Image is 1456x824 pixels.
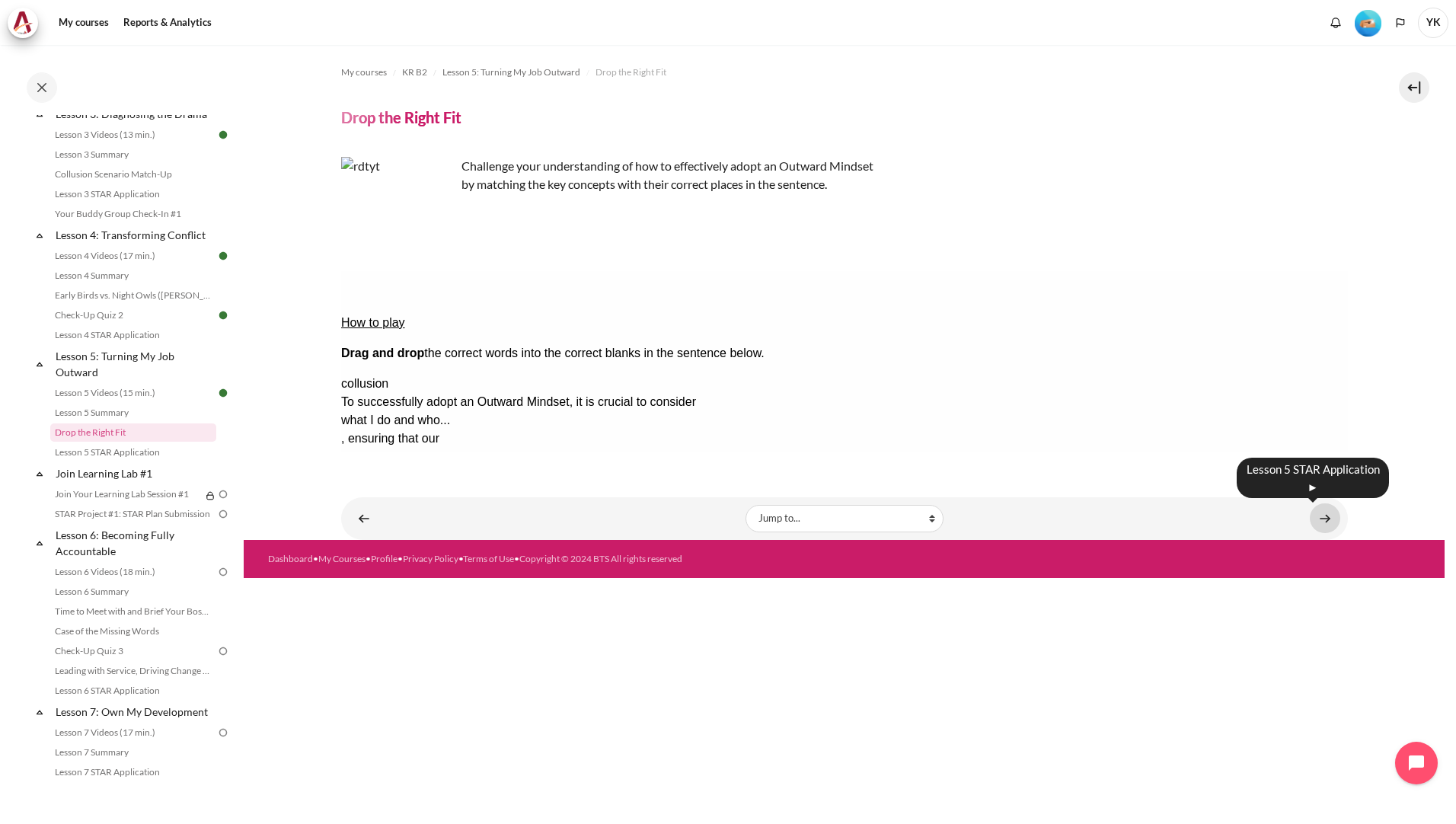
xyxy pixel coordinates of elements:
img: Level #2 [1355,10,1381,37]
a: Lesson 7 Videos (17 min.) [50,723,216,742]
div: Lesson 5 STAR Application ► [1237,458,1389,498]
img: To do [216,644,230,658]
img: Done [216,308,230,322]
a: Lesson 5 Summary [50,404,216,422]
a: Reports & Analytics [118,8,217,38]
a: Join Your Learning Lab Session #1 [50,485,201,503]
span: My courses [341,65,387,79]
img: rdtyt [341,157,455,271]
img: To do [216,507,230,521]
img: Done [216,386,230,400]
span: Collapse [32,356,47,372]
a: Time to Meet with and Brief Your Boss #1 [50,602,216,621]
span: Collapse [32,535,47,551]
a: Lesson 3 Videos (13 min.) [50,126,216,144]
img: To do [216,565,230,579]
span: Lesson 5: Turning My Job Outward [442,65,580,79]
div: Level #2 [1355,8,1381,37]
a: Terms of Use [463,553,514,564]
a: User menu [1418,8,1448,38]
div: • • • • • [268,552,910,566]
iframe: Drop the Right Fit [341,271,1348,452]
a: Lesson 4 STAR Application [50,326,216,344]
a: Copyright © 2024 BTS All rights reserved [519,553,682,564]
a: Lesson 4 Videos (17 min.) [50,247,216,265]
a: My Courses [318,553,366,564]
a: Your Buddy Group Check-In #1 [50,205,216,223]
a: Lesson 4 Summary [50,267,216,285]
a: Collusion Scenario Match-Up [50,165,216,184]
a: Check-Up Quiz 3 [50,642,216,660]
a: Lesson 7 Summary [50,743,216,762]
a: Join Learning Lab #1 [53,463,216,484]
a: Lesson 6 Summary [50,583,216,601]
a: Drop the Right Fit [595,63,666,81]
a: Lesson 5: Turning My Job Outward [442,63,580,81]
a: Privacy Policy [403,553,458,564]
img: Architeck [12,11,34,34]
h4: Drop the Right Fit [341,107,461,127]
a: Profile [371,553,398,564]
a: Dashboard [268,553,313,564]
a: Early Birds vs. Night Owls ([PERSON_NAME]'s Story) [50,286,216,305]
a: Lesson 5 Videos (15 min.) [50,384,216,402]
a: My courses [53,8,114,38]
nav: Navigation bar [341,60,1348,85]
img: To do [216,726,230,739]
a: Lesson 6 Videos (18 min.) [50,563,216,581]
button: Languages [1389,11,1412,34]
a: ◄ Lesson 5 Summary [349,503,379,533]
span: YK [1418,8,1448,38]
span: KR B2 [402,65,427,79]
a: STAR Project #1: STAR Plan Submission [50,505,216,523]
span: Collapse [32,704,47,720]
a: Architeck Architeck [8,8,46,38]
a: Level #2 [1349,8,1387,37]
span: Collapse [32,466,47,481]
a: Lesson 5: Turning My Job Outward [53,346,216,382]
span: Collapse [32,228,47,243]
a: Leading with Service, Driving Change (Pucknalin's Story) [50,662,216,680]
span: Drop the Right Fit [595,65,666,79]
p: Challenge your understanding of how to effectively adopt an Outward Mindset by matching the key c... [341,157,874,193]
a: Lesson 4: Transforming Conflict [53,225,216,245]
a: Check-Up Quiz 2 [50,306,216,324]
a: Lesson 6: Becoming Fully Accountable [53,525,216,561]
div: Show notification window with no new notifications [1324,11,1347,34]
section: Content [244,45,1445,540]
img: To do [216,487,230,501]
a: Case of the Missing Words [50,622,216,640]
a: Lesson 6 STAR Application [50,682,216,700]
a: Lesson 7 STAR Application [50,763,216,781]
a: My courses [341,63,387,81]
a: Lesson 7: Own My Development [53,701,216,722]
img: Done [216,128,230,142]
a: KR B2 [402,63,427,81]
img: Done [216,249,230,263]
a: Lesson 5 STAR Application [50,443,216,462]
a: Drop the Right Fit [50,423,216,442]
a: Lesson 3 Summary [50,145,216,164]
a: Lesson 3 STAR Application [50,185,216,203]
